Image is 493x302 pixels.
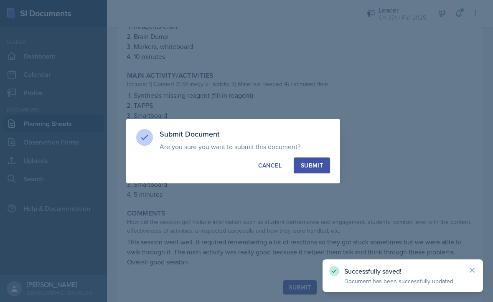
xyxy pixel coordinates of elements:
[160,142,330,151] p: Are you sure you want to submit this document?
[344,267,461,275] p: Successfully saved!
[258,161,282,170] div: Cancel
[251,157,289,173] button: Cancel
[344,277,461,285] p: Document has been successfully updated
[294,157,330,173] button: Submit
[160,129,330,139] h3: Submit Document
[301,161,323,170] div: Submit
